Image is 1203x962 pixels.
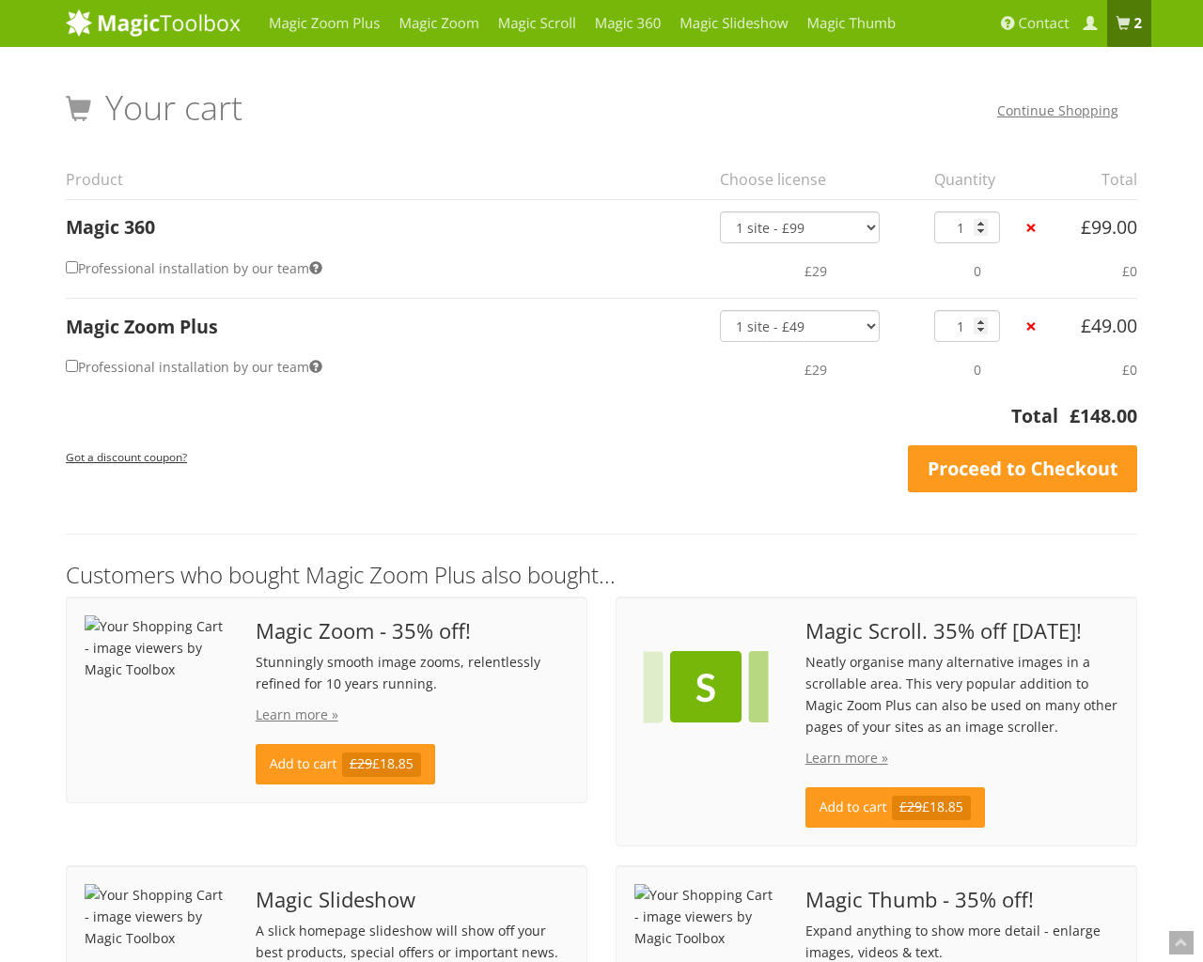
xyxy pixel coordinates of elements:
[66,353,322,380] label: Professional installation by our team
[256,706,338,723] a: Learn more »
[892,796,972,820] span: £18.85
[1019,14,1070,33] span: Contact
[66,214,155,240] a: Magic 360
[1070,403,1080,428] span: £
[66,261,78,273] input: Professional installation by our team
[66,402,1058,441] th: Total
[1057,160,1137,199] th: Total
[997,101,1118,119] a: Continue Shopping
[934,310,1000,342] input: Qty
[66,563,1137,587] h3: Customers who bought Magic Zoom Plus also bought...
[1081,214,1137,240] bdi: 99.00
[256,744,435,784] a: Add to cart£29£18.85
[634,884,777,949] img: Your Shopping Cart - image viewers by Magic Toolbox
[256,620,569,642] span: Magic Zoom - 35% off!
[1081,313,1137,338] bdi: 49.00
[350,755,372,773] s: £29
[899,799,922,816] s: £29
[1081,214,1091,240] span: £
[934,211,1000,243] input: Qty
[805,651,1118,737] p: Neatly organise many alternative images in a scrollable area. This very popular addition to Magic...
[66,441,187,472] a: Got a discount coupon?
[85,884,227,949] img: Your Shopping Cart - image viewers by Magic Toolbox
[1133,14,1142,33] b: 2
[923,342,1022,396] td: 0
[709,342,923,396] td: £29
[1070,403,1137,428] bdi: 148.00
[709,160,923,199] th: Choose license
[256,889,569,910] span: Magic Slideshow
[805,787,985,828] a: Add to cart£29£18.85
[805,620,1118,642] span: Magic Scroll. 35% off [DATE]!
[66,360,78,372] input: Professional installation by our team
[66,160,709,199] th: Product
[805,889,1118,910] span: Magic Thumb - 35% off!
[66,314,218,339] a: Magic Zoom Plus
[256,651,569,694] p: Stunningly smooth image zooms, relentlessly refined for 10 years running.
[923,160,1022,199] th: Quantity
[66,449,187,464] small: Got a discount coupon?
[66,8,241,37] img: MagicToolbox.com - Image tools for your website
[66,89,242,127] h1: Your cart
[908,445,1137,492] a: Proceed to Checkout
[1122,361,1137,379] span: £0
[1081,313,1091,338] span: £
[1022,218,1041,238] a: ×
[85,615,227,680] img: Your Shopping Cart - image viewers by Magic Toolbox
[66,255,322,282] label: Professional installation by our team
[634,615,777,758] img: Your Shopping Cart - image viewers by Magic Toolbox
[923,243,1022,298] td: 0
[709,243,923,298] td: £29
[1122,262,1137,280] span: £0
[805,749,888,767] a: Learn more »
[342,753,422,777] span: £18.85
[1022,317,1041,336] a: ×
